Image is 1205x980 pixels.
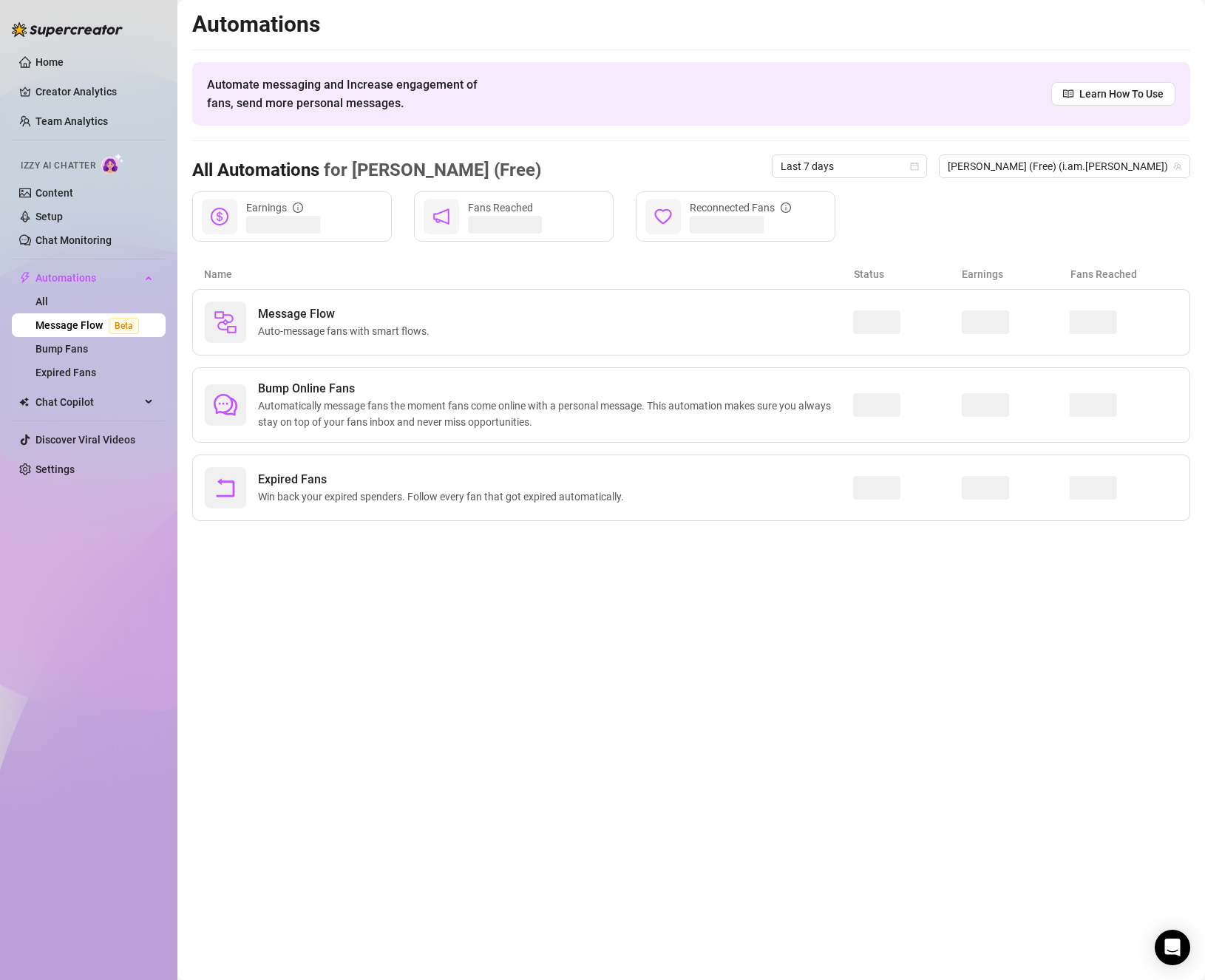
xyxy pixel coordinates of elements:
[12,22,123,37] img: logo-BBDzfeDw.svg
[35,463,75,475] a: Settings
[468,202,533,214] span: Fans Reached
[1063,89,1073,99] span: read
[35,343,88,355] a: Bump Fans
[35,115,108,127] a: Team Analytics
[35,434,135,446] a: Discover Viral Videos
[432,208,450,225] span: notification
[258,305,435,323] span: Message Flow
[1079,86,1164,102] span: Learn How To Use
[35,211,63,222] a: Setup
[35,296,48,307] a: All
[109,318,139,334] span: Beta
[19,272,31,284] span: thunderbolt
[948,155,1181,177] span: Ellie (Free) (i.am.ellie)
[258,323,435,339] span: Auto-message fans with smart flows.
[35,234,112,246] a: Chat Monitoring
[35,390,140,414] span: Chat Copilot
[35,266,140,290] span: Automations
[781,203,791,213] span: info-circle
[1070,266,1178,282] article: Fans Reached
[1173,162,1182,171] span: team
[211,208,228,225] span: dollar
[214,476,237,500] span: rollback
[246,200,303,216] div: Earnings
[192,159,541,183] h3: All Automations
[258,380,853,398] span: Bump Online Fans
[19,397,29,407] img: Chat Copilot
[654,208,672,225] span: heart
[207,75,492,112] span: Automate messaging and Increase engagement of fans, send more personal messages.
[101,153,124,174] img: AI Chatter
[214,310,237,334] img: svg%3e
[35,187,73,199] a: Content
[192,10,1190,38] h2: Automations
[35,319,145,331] a: Message FlowBeta
[1155,930,1190,965] div: Open Intercom Messenger
[293,203,303,213] span: info-circle
[319,160,541,180] span: for [PERSON_NAME] (Free)
[35,367,96,378] a: Expired Fans
[962,266,1070,282] article: Earnings
[35,56,64,68] a: Home
[1051,82,1175,106] a: Learn How To Use
[35,80,154,103] a: Creator Analytics
[214,393,237,417] span: comment
[21,159,95,173] span: Izzy AI Chatter
[854,266,962,282] article: Status
[258,471,630,489] span: Expired Fans
[258,489,630,505] span: Win back your expired spenders. Follow every fan that got expired automatically.
[781,155,918,177] span: Last 7 days
[690,200,791,216] div: Reconnected Fans
[910,162,919,171] span: calendar
[204,266,854,282] article: Name
[258,398,853,430] span: Automatically message fans the moment fans come online with a personal message. This automation m...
